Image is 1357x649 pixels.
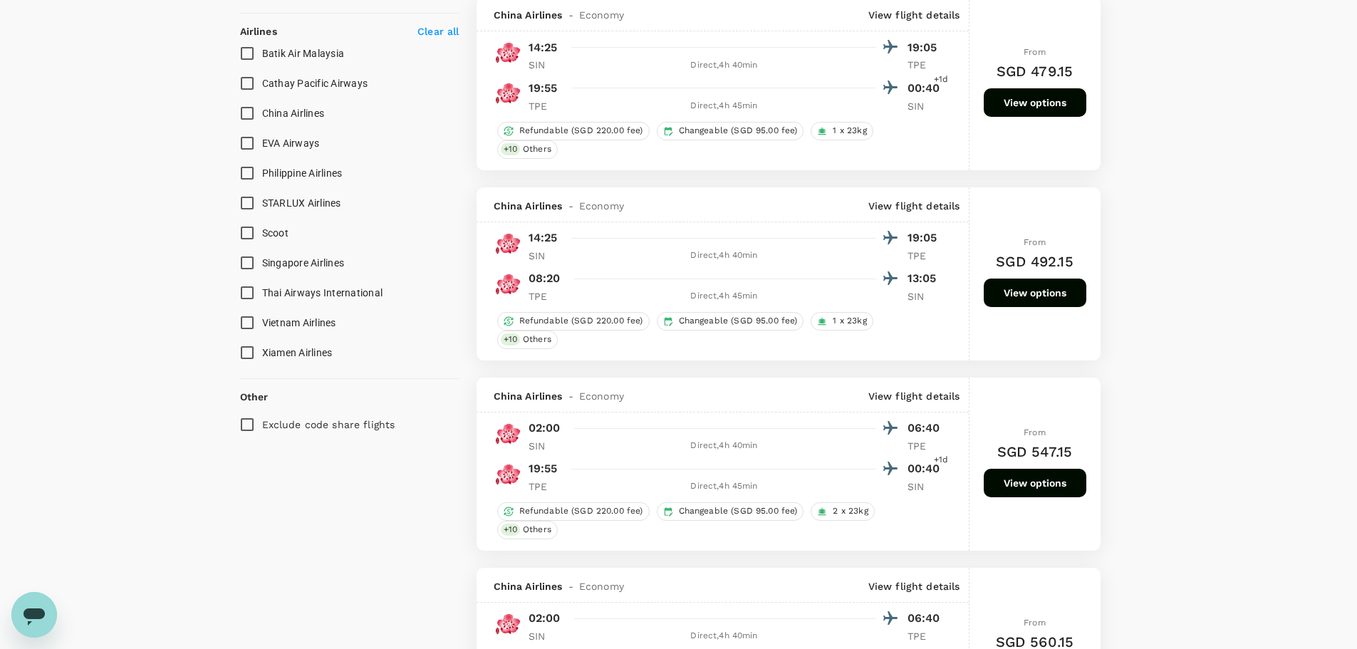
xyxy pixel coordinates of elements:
div: Direct , 4h 45min [573,289,876,303]
span: Philippine Airlines [262,167,343,179]
p: SIN [908,479,943,494]
span: +1d [934,73,948,87]
span: + 10 [501,524,520,536]
div: +10Others [497,140,558,159]
img: CI [494,610,522,638]
div: Direct , 4h 40min [573,58,876,73]
div: 1 x 23kg [811,312,873,331]
span: 1 x 23kg [827,315,872,327]
p: 14:25 [529,39,558,56]
div: Direct , 4h 45min [573,479,876,494]
strong: Airlines [240,26,277,37]
span: Scoot [262,227,288,239]
span: + 10 [501,143,520,155]
div: Refundable (SGD 220.00 fee) [497,122,650,140]
p: SIN [908,289,943,303]
div: Changeable (SGD 95.00 fee) [657,502,804,521]
span: 2 x 23kg [827,505,873,517]
span: From [1024,427,1046,437]
span: China Airlines [494,8,563,22]
button: View options [984,88,1086,117]
p: Clear all [417,24,459,38]
span: Batik Air Malaysia [262,48,345,59]
div: Changeable (SGD 95.00 fee) [657,312,804,331]
img: CI [494,460,522,489]
span: 1 x 23kg [827,125,872,137]
span: +1d [934,453,948,467]
p: 19:05 [908,229,943,246]
p: TPE [908,439,943,453]
span: Singapore Airlines [262,257,345,269]
span: From [1024,47,1046,57]
span: Vietnam Airlines [262,317,336,328]
p: 19:05 [908,39,943,56]
p: SIN [529,249,564,263]
p: TPE [908,58,943,72]
p: TPE [529,289,564,303]
p: SIN [529,439,564,453]
span: Thai Airways International [262,287,383,298]
p: SIN [908,99,943,113]
span: China Airlines [494,199,563,213]
p: 02:00 [529,420,561,437]
h6: SGD 547.15 [997,440,1073,463]
button: View options [984,279,1086,307]
p: SIN [529,58,564,72]
span: From [1024,618,1046,628]
p: View flight details [868,8,960,22]
p: 19:55 [529,460,558,477]
span: Xiamen Airlines [262,347,333,358]
div: Direct , 4h 40min [573,629,876,643]
span: STARLUX Airlines [262,197,341,209]
p: View flight details [868,199,960,213]
span: Economy [579,579,624,593]
h6: SGD 479.15 [997,60,1073,83]
img: CI [494,38,522,67]
div: Refundable (SGD 220.00 fee) [497,312,650,331]
p: Exclude code share flights [262,417,395,432]
div: Changeable (SGD 95.00 fee) [657,122,804,140]
span: Cathay Pacific Airways [262,78,368,89]
p: TPE [529,99,564,113]
span: From [1024,237,1046,247]
span: Refundable (SGD 220.00 fee) [514,125,649,137]
span: - [563,8,579,22]
div: Direct , 4h 40min [573,249,876,263]
span: Others [517,524,557,536]
p: 13:05 [908,270,943,287]
p: TPE [908,629,943,643]
p: View flight details [868,389,960,403]
p: 08:20 [529,270,561,287]
img: CI [494,420,522,448]
div: +10Others [497,331,558,349]
div: +10Others [497,521,558,539]
span: Economy [579,199,624,213]
div: 2 x 23kg [811,502,874,521]
span: + 10 [501,333,520,346]
p: TPE [529,479,564,494]
span: Refundable (SGD 220.00 fee) [514,315,649,327]
img: CI [494,79,522,108]
img: CI [494,229,522,258]
p: 06:40 [908,420,943,437]
p: SIN [529,629,564,643]
span: Refundable (SGD 220.00 fee) [514,505,649,517]
button: View options [984,469,1086,497]
span: EVA Airways [262,137,320,149]
span: Changeable (SGD 95.00 fee) [673,315,804,327]
iframe: Button to launch messaging window [11,592,57,638]
div: Direct , 4h 40min [573,439,876,453]
h6: SGD 492.15 [996,250,1073,273]
span: Others [517,143,557,155]
span: China Airlines [494,579,563,593]
span: Economy [579,8,624,22]
p: 19:55 [529,80,558,97]
div: Refundable (SGD 220.00 fee) [497,502,650,521]
span: - [563,199,579,213]
img: CI [494,270,522,298]
p: Other [240,390,269,404]
p: 00:40 [908,460,943,477]
p: 00:40 [908,80,943,97]
p: TPE [908,249,943,263]
p: 14:25 [529,229,558,246]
